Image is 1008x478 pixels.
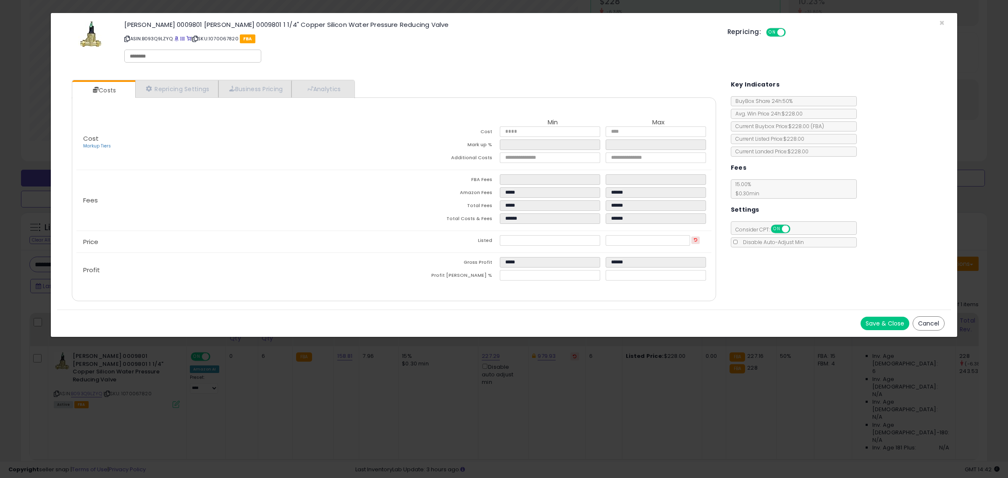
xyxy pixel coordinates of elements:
img: 41y-wurSQyL._SL60_.jpg [78,21,103,47]
p: Price [76,239,394,245]
span: Consider CPT: [731,226,801,233]
a: BuyBox page [174,35,179,42]
span: $0.30 min [731,190,759,197]
span: Current Buybox Price: [731,123,824,130]
td: Gross Profit [394,257,500,270]
span: OFF [785,29,798,36]
td: Cost [394,126,500,139]
a: Business Pricing [218,80,292,97]
p: Cost [76,135,394,150]
h3: [PERSON_NAME] 0009801 [PERSON_NAME] 0009801 1 1/4" Copper Silicon Water Pressure Reducing Valve [124,21,715,28]
a: Analytics [291,80,354,97]
td: Total Costs & Fees [394,213,500,226]
span: Avg. Win Price 24h: $228.00 [731,110,803,117]
span: OFF [789,226,802,233]
th: Min [500,119,606,126]
button: Cancel [913,316,945,331]
span: FBA [240,34,255,43]
p: Profit [76,267,394,273]
td: Total Fees [394,200,500,213]
a: Costs [72,82,134,99]
span: ON [767,29,777,36]
span: BuyBox Share 24h: 50% [731,97,793,105]
button: Save & Close [861,317,909,330]
td: Profit [PERSON_NAME] % [394,270,500,283]
span: $228.00 [788,123,824,130]
span: ( FBA ) [811,123,824,130]
span: × [939,17,945,29]
span: Disable Auto-Adjust Min [739,239,804,246]
p: Fees [76,197,394,204]
td: Additional Costs [394,152,500,165]
td: Amazon Fees [394,187,500,200]
h5: Settings [731,205,759,215]
p: ASIN: B093Q9LZYQ | SKU: 1070067820 [124,32,715,45]
span: 15.00 % [731,181,759,197]
td: FBA Fees [394,174,500,187]
td: Mark up % [394,139,500,152]
h5: Key Indicators [731,79,780,90]
a: Markup Tiers [83,143,111,149]
h5: Repricing: [727,29,761,35]
h5: Fees [731,163,747,173]
th: Max [606,119,711,126]
td: Listed [394,235,500,248]
span: Current Landed Price: $228.00 [731,148,808,155]
span: ON [772,226,782,233]
a: Repricing Settings [135,80,218,97]
a: Your listing only [186,35,191,42]
span: Current Listed Price: $228.00 [731,135,804,142]
a: All offer listings [180,35,185,42]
